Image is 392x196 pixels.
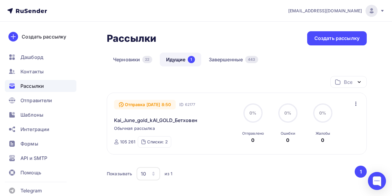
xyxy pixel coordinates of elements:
[245,56,258,63] div: 443
[107,32,156,44] h2: Рассылки
[107,171,132,177] div: Показывать
[20,111,43,118] span: Шаблоны
[107,53,159,66] a: Черновики22
[136,167,160,181] button: 10
[314,35,360,42] div: Создать рассылку
[355,166,367,178] button: Go to page 1
[249,110,256,115] span: 0%
[5,66,76,78] a: Контакты
[330,76,367,88] button: Все
[5,94,76,106] a: Отправители
[114,125,155,131] span: Обычная рассылка
[22,33,66,40] div: Создать рассылку
[20,187,42,194] span: Telegram
[165,171,172,177] div: из 1
[5,51,76,63] a: Дашборд
[20,155,47,162] span: API и SMTP
[288,8,362,14] span: [EMAIL_ADDRESS][DOMAIN_NAME]
[5,80,76,92] a: Рассылки
[354,166,367,178] ul: Pagination
[288,5,385,17] a: [EMAIL_ADDRESS][DOMAIN_NAME]
[5,109,76,121] a: Шаблоны
[20,82,44,90] span: Рассылки
[242,131,264,136] div: Отправлено
[286,136,289,144] div: 0
[114,100,176,109] div: Отправка [DATE] 8:50
[5,138,76,150] a: Формы
[251,136,255,144] div: 0
[142,56,152,63] div: 22
[20,97,52,104] span: Отправители
[202,53,264,66] a: Завершенные443
[20,54,43,61] span: Дашборд
[160,53,201,66] a: Идущие1
[284,110,291,115] span: 0%
[120,139,136,145] div: 105 261
[20,140,38,147] span: Формы
[20,126,49,133] span: Интеграции
[188,56,195,63] div: 1
[20,169,41,176] span: Помощь
[321,136,324,144] div: 0
[185,102,196,108] span: 62177
[20,68,44,75] span: Контакты
[141,170,146,177] div: 10
[319,110,326,115] span: 0%
[114,117,197,124] a: Kai_June_gold_kAI_GOLD_Бетховен
[344,78,352,86] div: Все
[179,102,184,108] span: ID
[281,131,295,136] div: Ошибки
[147,139,168,145] div: Списки: 2
[316,131,330,136] div: Жалобы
